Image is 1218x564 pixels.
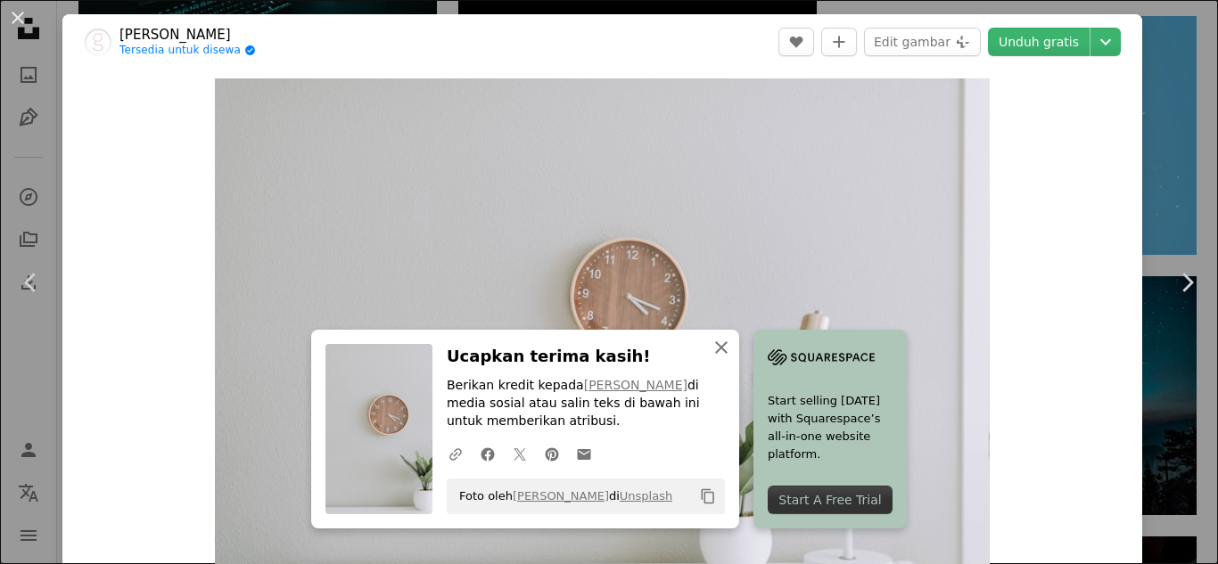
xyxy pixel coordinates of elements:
a: [PERSON_NAME] [119,26,256,44]
a: Bagikan di Twitter [504,436,536,471]
button: Edit gambar [864,28,981,56]
a: Bagikan di Pinterest [536,436,568,471]
div: Start A Free Trial [768,486,893,514]
a: Bagikan di Facebook [472,436,504,471]
a: Start selling [DATE] with Squarespace’s all-in-one website platform.Start A Free Trial [753,330,907,528]
a: Unsplash [620,489,672,503]
h3: Ucapkan terima kasih! [447,344,725,370]
a: Unduh gratis [988,28,1090,56]
p: Berikan kredit kepada di media sosial atau salin teks di bawah ini untuk memberikan atribusi. [447,377,725,430]
img: file-1705255347840-230a6ab5bca9image [768,344,875,371]
button: Sukai [778,28,814,56]
a: Bagikan melalui email [568,436,600,471]
span: Start selling [DATE] with Squarespace’s all-in-one website platform. [768,392,893,463]
a: Tersedia untuk disewa [119,44,256,58]
button: Tambahkan ke koleksi [821,28,857,56]
a: Berikutnya [1156,197,1218,368]
a: [PERSON_NAME] [584,378,687,392]
span: Foto oleh di [450,482,672,511]
a: [PERSON_NAME] [513,489,609,503]
button: Pilih ukuran unduhan [1090,28,1121,56]
img: Buka profil Samantha Gades [84,28,112,56]
button: Salin ke papan klip [693,481,723,511]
